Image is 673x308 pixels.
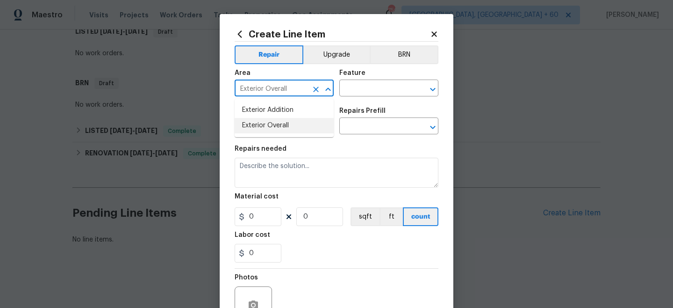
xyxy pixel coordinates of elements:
h5: Photos [235,274,258,281]
li: Exterior Addition [235,103,334,118]
h5: Labor cost [235,232,270,238]
h2: Create Line Item [235,29,430,39]
button: count [403,207,438,226]
button: Close [322,83,335,96]
h5: Repairs Prefill [339,108,386,114]
button: Upgrade [303,45,370,64]
button: ft [379,207,403,226]
button: sqft [351,207,379,226]
h5: Material cost [235,193,279,200]
button: Open [426,121,439,134]
li: Exterior Overall [235,118,334,133]
button: Repair [235,45,303,64]
button: BRN [370,45,438,64]
h5: Repairs needed [235,146,286,152]
h5: Area [235,70,251,76]
h5: Feature [339,70,365,76]
button: Clear [309,83,322,96]
button: Open [426,83,439,96]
